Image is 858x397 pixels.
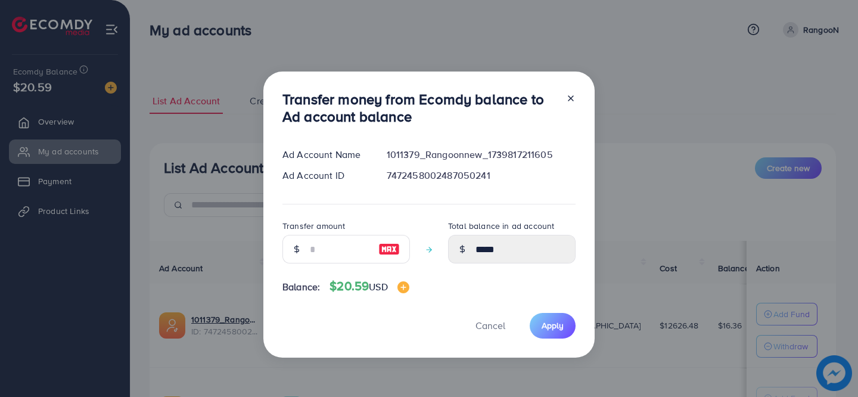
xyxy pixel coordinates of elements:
[273,169,377,182] div: Ad Account ID
[282,220,345,232] label: Transfer amount
[397,281,409,293] img: image
[369,280,387,293] span: USD
[273,148,377,162] div: Ad Account Name
[448,220,554,232] label: Total balance in ad account
[378,242,400,256] img: image
[377,148,585,162] div: 1011379_Rangoonnew_1739817211605
[282,91,557,125] h3: Transfer money from Ecomdy balance to Ad account balance
[530,313,576,339] button: Apply
[329,279,409,294] h4: $20.59
[461,313,520,339] button: Cancel
[475,319,505,332] span: Cancel
[377,169,585,182] div: 7472458002487050241
[282,280,320,294] span: Balance:
[542,320,564,331] span: Apply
